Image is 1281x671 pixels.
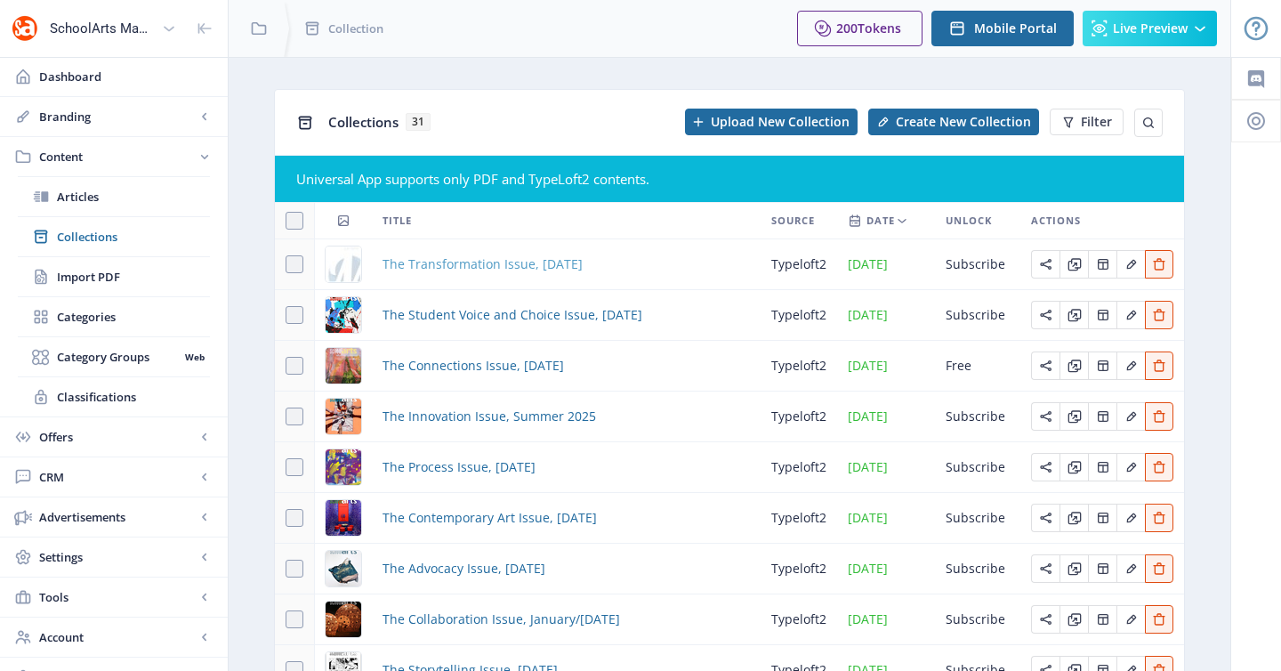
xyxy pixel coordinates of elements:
td: [DATE] [837,341,935,392]
a: The Innovation Issue, Summer 2025 [383,406,596,427]
a: The Transformation Issue, [DATE] [383,254,583,275]
a: Edit page [1031,407,1059,424]
button: Filter [1050,109,1124,135]
a: Edit page [1145,356,1173,373]
span: Collections [57,228,210,246]
span: Category Groups [57,348,179,366]
span: Account [39,628,196,646]
span: 31 [406,113,431,131]
td: typeloft2 [761,594,837,645]
a: Edit page [1059,610,1088,627]
a: Edit page [1145,407,1173,424]
span: Dashboard [39,68,213,85]
a: Edit page [1145,305,1173,322]
a: Edit page [1116,255,1145,271]
td: Subscribe [935,392,1020,442]
a: Edit page [1059,356,1088,373]
a: Categories [18,297,210,336]
a: Edit page [1088,559,1116,576]
td: Subscribe [935,442,1020,493]
span: Tools [39,588,196,606]
td: [DATE] [837,239,935,290]
a: Edit page [1116,356,1145,373]
a: Edit page [1116,508,1145,525]
td: typeloft2 [761,392,837,442]
a: Edit page [1059,407,1088,424]
a: The Process Issue, [DATE] [383,457,536,478]
a: Edit page [1031,356,1059,373]
span: Tokens [858,20,901,36]
span: Live Preview [1113,21,1188,36]
img: 747699b0-7c6b-4e62-84a7-c61ccaa2d4d3.png [326,297,361,333]
a: Edit page [1031,305,1059,322]
a: The Connections Issue, [DATE] [383,355,564,376]
a: Edit page [1059,255,1088,271]
td: [DATE] [837,290,935,341]
img: 10c3aa48-9907-426a-b8e9-0dff08a38197.png [326,500,361,536]
a: Edit page [1116,457,1145,474]
span: Offers [39,428,196,446]
span: Settings [39,548,196,566]
td: typeloft2 [761,341,837,392]
a: Edit page [1145,559,1173,576]
span: The Advocacy Issue, [DATE] [383,558,545,579]
td: [DATE] [837,392,935,442]
span: Title [383,210,412,231]
span: Collection [328,20,383,37]
a: Edit page [1088,407,1116,424]
span: CRM [39,468,196,486]
td: [DATE] [837,442,935,493]
a: Edit page [1145,610,1173,627]
button: Upload New Collection [685,109,858,135]
span: Collections [328,113,399,131]
a: New page [858,109,1039,135]
span: Import PDF [57,268,210,286]
button: 200Tokens [797,11,922,46]
span: Categories [57,308,210,326]
span: The Collaboration Issue, January/[DATE] [383,609,620,630]
span: Unlock [946,210,992,231]
td: Subscribe [935,290,1020,341]
td: [DATE] [837,493,935,544]
span: Advertisements [39,508,196,526]
img: d48d95ad-d8e3-41d8-84eb-334bbca4bb7b.png [326,399,361,434]
span: Articles [57,188,210,206]
a: Edit page [1031,559,1059,576]
a: Edit page [1088,457,1116,474]
img: a4271694-0c87-4a09-9142-d883a85e28a1.png [326,551,361,586]
span: Mobile Portal [974,21,1057,36]
img: properties.app_icon.png [11,14,39,43]
td: [DATE] [837,594,935,645]
div: Universal App supports only PDF and TypeLoft2 contents. [296,170,1163,188]
a: Edit page [1145,457,1173,474]
img: cover.jpg [326,247,361,282]
nb-badge: Web [179,348,210,366]
a: Classifications [18,377,210,416]
a: Collections [18,217,210,256]
a: Edit page [1116,559,1145,576]
a: Edit page [1031,610,1059,627]
a: Edit page [1116,610,1145,627]
span: Upload New Collection [711,115,850,129]
img: 9211a670-13fb-492a-930b-e4eb21ad28b3.png [326,602,361,637]
a: Edit page [1088,610,1116,627]
a: Edit page [1059,305,1088,322]
a: Edit page [1059,508,1088,525]
a: Category GroupsWeb [18,337,210,376]
img: 8e2b6bbf-8dae-414b-a6f5-84a18bbcfe9b.png [326,449,361,485]
a: The Student Voice and Choice Issue, [DATE] [383,304,642,326]
a: Edit page [1145,508,1173,525]
a: The Contemporary Art Issue, [DATE] [383,507,597,529]
td: typeloft2 [761,442,837,493]
a: Edit page [1031,457,1059,474]
a: Edit page [1088,255,1116,271]
img: 55fb169a-a401-4288-9d6a-d30892a159fa.png [326,348,361,384]
span: Create New Collection [896,115,1031,129]
span: Filter [1081,115,1112,129]
button: Create New Collection [868,109,1039,135]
